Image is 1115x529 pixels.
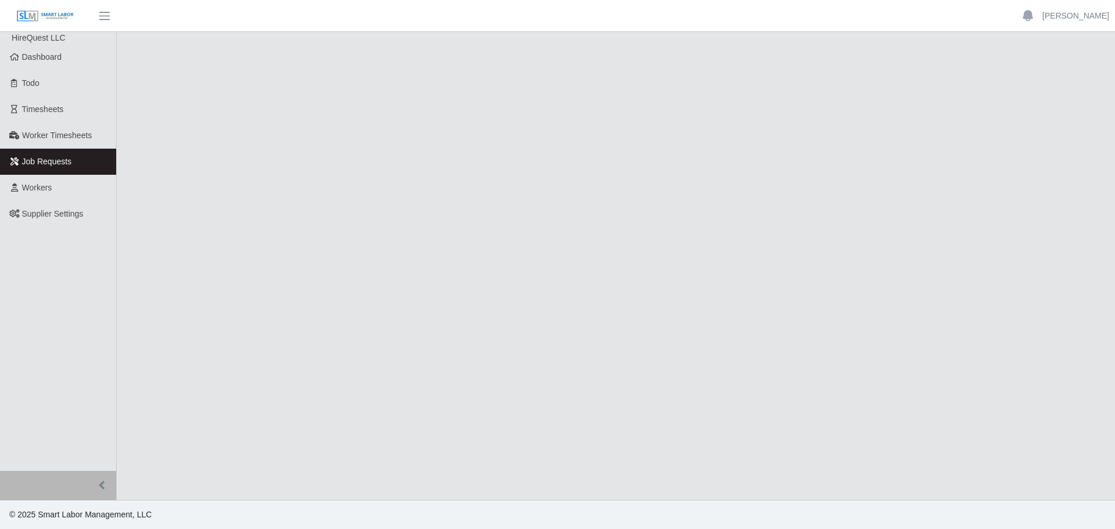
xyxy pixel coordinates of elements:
[22,131,92,140] span: Worker Timesheets
[22,209,84,218] span: Supplier Settings
[16,10,74,23] img: SLM Logo
[1042,10,1109,22] a: [PERSON_NAME]
[22,105,64,114] span: Timesheets
[22,78,39,88] span: Todo
[9,510,152,519] span: © 2025 Smart Labor Management, LLC
[22,157,72,166] span: Job Requests
[12,33,66,42] span: HireQuest LLC
[22,183,52,192] span: Workers
[22,52,62,62] span: Dashboard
